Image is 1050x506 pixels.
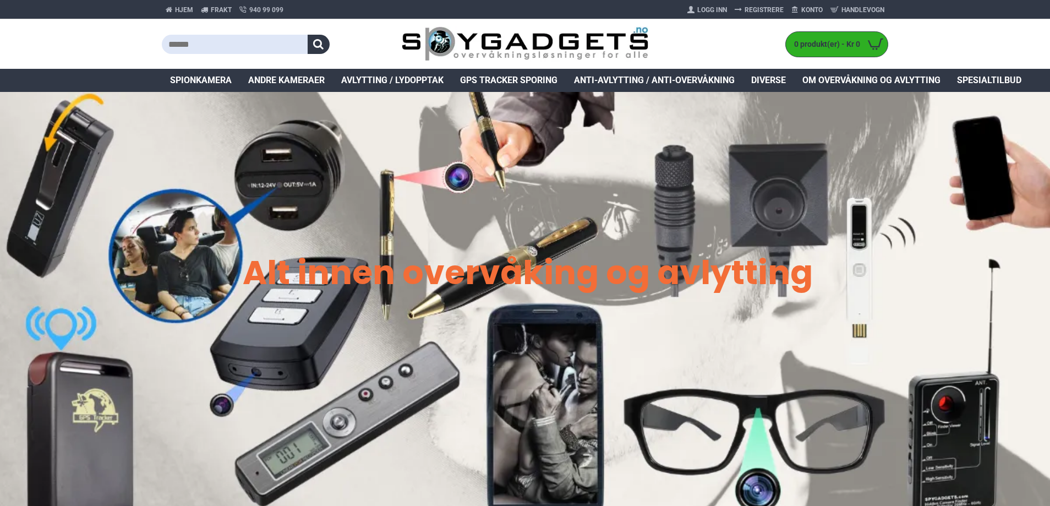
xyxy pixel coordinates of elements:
span: Diverse [751,74,786,87]
span: Hjem [175,5,193,15]
a: Diverse [743,69,794,92]
img: SpyGadgets.no [402,26,649,62]
a: Spionkamera [162,69,240,92]
span: Andre kameraer [248,74,325,87]
a: Andre kameraer [240,69,333,92]
a: Anti-avlytting / Anti-overvåkning [566,69,743,92]
span: 940 99 099 [249,5,283,15]
a: 0 produkt(er) - Kr 0 [786,32,888,57]
span: Spesialtilbud [957,74,1021,87]
span: Om overvåkning og avlytting [802,74,940,87]
span: Anti-avlytting / Anti-overvåkning [574,74,735,87]
span: Avlytting / Lydopptak [341,74,444,87]
span: Registrere [745,5,784,15]
a: Om overvåkning og avlytting [794,69,949,92]
a: GPS Tracker Sporing [452,69,566,92]
a: Konto [787,1,827,19]
span: Konto [801,5,823,15]
a: Registrere [731,1,787,19]
span: 0 produkt(er) - Kr 0 [786,39,863,50]
a: Spesialtilbud [949,69,1030,92]
span: Handlevogn [841,5,884,15]
span: Frakt [211,5,232,15]
span: Spionkamera [170,74,232,87]
a: Logg Inn [683,1,731,19]
span: GPS Tracker Sporing [460,74,557,87]
a: Avlytting / Lydopptak [333,69,452,92]
a: Handlevogn [827,1,888,19]
span: Logg Inn [697,5,727,15]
